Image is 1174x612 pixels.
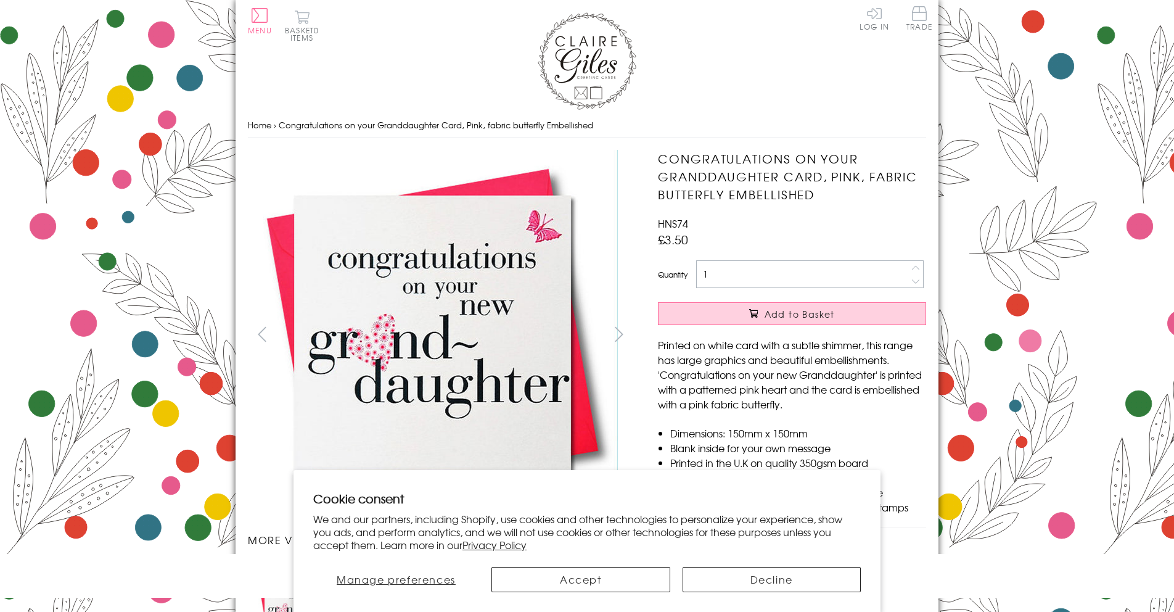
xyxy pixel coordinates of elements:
li: Printed in the U.K on quality 350gsm board [670,455,926,470]
li: Dimensions: 150mm x 150mm [670,426,926,440]
button: Menu [248,8,272,34]
button: Basket0 items [285,10,319,41]
button: Decline [683,567,861,592]
a: Privacy Policy [462,537,527,552]
h2: Cookie consent [313,490,861,507]
p: Printed on white card with a subtle shimmer, this range has large graphics and beautiful embellis... [658,337,926,411]
nav: breadcrumbs [248,113,926,138]
button: Add to Basket [658,302,926,325]
img: Congratulations on your Granddaughter Card, Pink, fabric butterfly Embellished [633,150,1003,520]
span: Congratulations on your Granddaughter Card, Pink, fabric butterfly Embellished [279,119,593,131]
li: Blank inside for your own message [670,440,926,455]
p: We and our partners, including Shopify, use cookies and other technologies to personalize your ex... [313,513,861,551]
span: Trade [906,6,932,30]
label: Quantity [658,269,688,280]
a: Trade [906,6,932,33]
span: £3.50 [658,231,688,248]
span: Manage preferences [337,572,456,587]
a: Log In [860,6,889,30]
span: Menu [248,25,272,36]
h3: More views [248,532,633,547]
span: 0 items [290,25,319,43]
button: Accept [491,567,670,592]
img: Claire Giles Greetings Cards [538,12,636,110]
a: Home [248,119,271,131]
button: prev [248,320,276,348]
img: Congratulations on your Granddaughter Card, Pink, fabric butterfly Embellished [248,150,618,519]
span: › [274,119,276,131]
button: next [605,320,633,348]
span: HNS74 [658,216,688,231]
h1: Congratulations on your Granddaughter Card, Pink, fabric butterfly Embellished [658,150,926,203]
span: Add to Basket [765,308,835,320]
button: Manage preferences [313,567,479,592]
